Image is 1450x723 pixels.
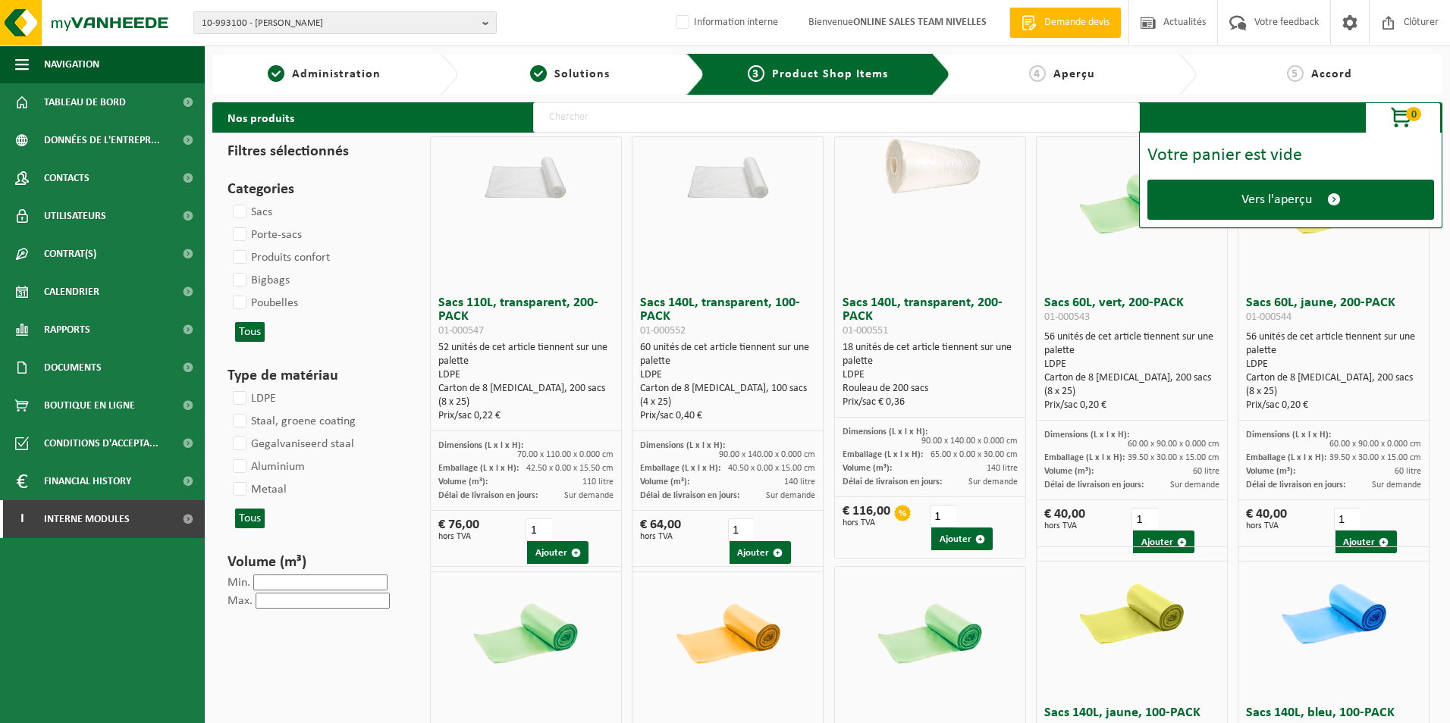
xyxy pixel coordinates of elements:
[728,464,815,473] span: 40.50 x 0.00 x 15.00 cm
[1044,508,1085,531] div: € 40,00
[1193,467,1219,476] span: 60 litre
[748,65,764,82] span: 3
[1147,180,1434,220] a: Vers l'aperçu
[1029,65,1046,82] span: 4
[719,450,815,459] span: 90.00 x 140.00 x 0.000 cm
[1246,330,1421,412] div: 56 unités de cet article tiennent sur une palette
[228,178,402,201] h3: Categories
[673,11,778,34] label: Information interne
[640,441,725,450] span: Dimensions (L x l x H):
[466,65,673,83] a: 2Solutions
[1329,453,1421,462] span: 39.50 x 30.00 x 15.00 cm
[716,65,920,83] a: 3Product Shop Items
[730,541,791,564] button: Ajouter
[843,518,890,527] span: hors TVA
[1044,399,1219,412] div: Prix/sac 0,20 €
[1246,508,1287,531] div: € 40,00
[1372,480,1421,490] span: Sur demande
[44,197,106,235] span: Utilisateurs
[958,65,1166,83] a: 4Aperçu
[526,518,552,541] input: 1
[461,567,590,696] img: 01-000548
[228,365,402,387] h3: Type de matériau
[766,491,815,500] span: Sur demande
[228,140,402,163] h3: Filtres sélectionnés
[202,12,476,35] span: 10-993100 - [PERSON_NAME]
[843,427,927,437] span: Dimensions (L x l x H):
[220,65,428,83] a: 1Administration
[1246,371,1421,399] div: Carton de 8 [MEDICAL_DATA], 200 sacs (8 x 25)
[44,121,160,159] span: Données de l'entrepr...
[843,450,923,459] span: Emballage (L x l x H):
[235,509,265,528] button: Tous
[438,491,538,500] span: Délai de livraison en jours:
[438,477,488,487] span: Volume (m³):
[1246,430,1331,440] span: Dimensions (L x l x H):
[193,11,497,34] button: 10-993100 - [PERSON_NAME]
[843,368,1018,382] div: LDPE
[640,477,689,487] span: Volume (m³):
[533,102,1140,133] input: Chercher
[1044,330,1219,412] div: 56 unités de cet article tiennent sur une palette
[438,518,479,541] div: € 76,00
[865,137,994,202] img: 01-000551
[554,68,610,80] span: Solutions
[44,159,89,197] span: Contacts
[640,325,686,336] span: 01-000552
[1406,107,1421,121] span: 0
[853,17,987,28] strong: ONLINE SALES TEAM NIVELLES
[564,491,614,500] span: Sur demande
[228,551,402,574] h3: Volume (m³)
[640,382,815,409] div: Carton de 8 [MEDICAL_DATA], 100 sacs (4 x 25)
[530,65,547,82] span: 2
[228,577,250,589] label: Min.
[1044,467,1094,476] span: Volume (m³):
[438,325,484,336] span: 01-000547
[1246,296,1421,327] h3: Sacs 60L, jaune, 200-PACK
[1204,65,1435,83] a: 5Accord
[640,296,815,337] h3: Sacs 140L, transparent, 100-PACK
[1246,358,1421,371] div: LDPE
[1067,547,1196,676] img: 01-000554
[1246,453,1326,462] span: Emballage (L x l x H):
[664,137,792,202] img: 01-000552
[1311,68,1352,80] span: Accord
[230,246,330,269] label: Produits confort
[1044,358,1219,371] div: LDPE
[1044,480,1144,490] span: Délai de livraison en jours:
[230,387,276,410] label: LDPE
[1067,137,1196,266] img: 01-000543
[1053,68,1095,80] span: Aperçu
[728,518,755,541] input: 1
[1270,547,1398,676] img: 01-000555
[1133,531,1194,553] button: Ajouter
[843,325,888,336] span: 01-000551
[1128,453,1219,462] span: 39.50 x 30.00 x 15.00 cm
[843,296,1018,337] h3: Sacs 140L, transparent, 200-PACK
[843,341,1018,409] div: 18 unités de cet article tiennent sur une palette
[640,409,815,423] div: Prix/sac 0,40 €
[235,322,265,342] button: Tous
[438,296,614,337] h3: Sacs 110L, transparent, 200-PACK
[930,505,956,527] input: 1
[843,464,892,473] span: Volume (m³):
[640,341,815,423] div: 60 unités de cet article tiennent sur une palette
[1335,531,1397,553] button: Ajouter
[527,541,588,564] button: Ajouter
[230,292,298,315] label: Poubelles
[230,410,356,433] label: Staal, groene coating
[1044,296,1219,327] h3: Sacs 60L, vert, 200-PACK
[772,68,888,80] span: Product Shop Items
[1044,371,1219,399] div: Carton de 8 [MEDICAL_DATA], 200 sacs (8 x 25)
[921,437,1018,446] span: 90.00 x 140.00 x 0.000 cm
[1044,430,1129,440] span: Dimensions (L x l x H):
[664,567,792,696] img: 01-000549
[1147,146,1434,164] div: Votre panier est vide
[640,532,681,541] span: hors TVA
[438,532,479,541] span: hors TVA
[228,595,253,607] label: Max.
[1334,508,1361,531] input: 1
[931,450,1018,459] span: 65.00 x 0.00 x 30.00 cm
[212,102,309,133] h2: Nos produits
[968,477,1018,487] span: Sur demande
